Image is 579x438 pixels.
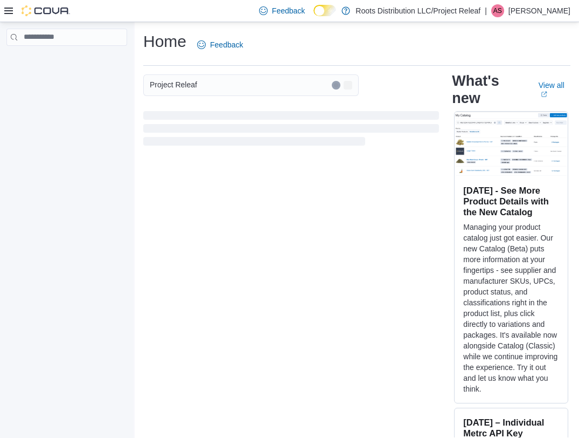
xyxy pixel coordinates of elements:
button: Open list of options [344,81,352,90]
div: Antwan Stone [491,4,504,17]
svg: External link [541,91,547,98]
a: View allExternal link [539,81,570,98]
span: AS [493,4,502,17]
h1: Home [143,31,186,52]
nav: Complex example [6,48,127,74]
span: Project Releaf [150,78,197,91]
img: Cova [22,5,70,16]
button: Clear input [332,81,340,90]
h3: [DATE] - See More Product Details with the New Catalog [463,185,559,217]
h2: What's new [452,72,525,107]
span: Feedback [210,39,243,50]
p: | [485,4,487,17]
a: Feedback [193,34,247,56]
p: Managing your product catalog just got easier. Our new Catalog (Beta) puts more information at yo... [463,222,559,394]
p: [PERSON_NAME] [508,4,570,17]
span: Feedback [272,5,305,16]
span: Loading [143,113,439,148]
input: Dark Mode [313,5,336,16]
p: Roots Distribution LLC/Project Releaf [355,4,480,17]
